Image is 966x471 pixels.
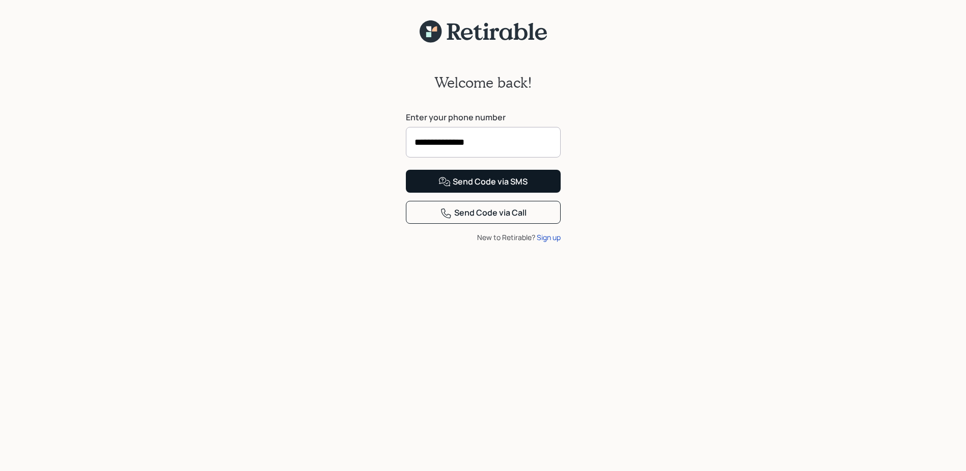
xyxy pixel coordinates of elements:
[440,207,527,219] div: Send Code via Call
[406,201,561,224] button: Send Code via Call
[537,232,561,243] div: Sign up
[406,170,561,193] button: Send Code via SMS
[434,74,532,91] h2: Welcome back!
[406,232,561,243] div: New to Retirable?
[406,112,561,123] label: Enter your phone number
[438,176,528,188] div: Send Code via SMS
